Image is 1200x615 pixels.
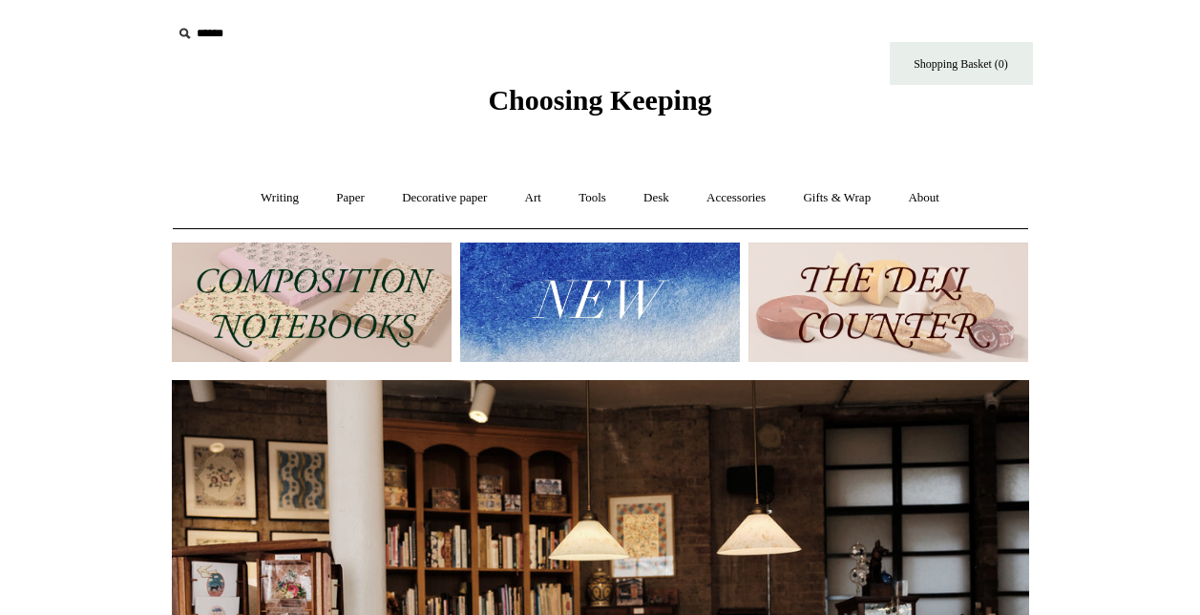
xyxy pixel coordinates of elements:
a: Writing [243,173,316,223]
a: Desk [626,173,686,223]
a: Shopping Basket (0) [890,42,1033,85]
img: 202302 Composition ledgers.jpg__PID:69722ee6-fa44-49dd-a067-31375e5d54ec [172,243,452,362]
a: Decorative paper [385,173,504,223]
a: Paper [319,173,382,223]
img: New.jpg__PID:f73bdf93-380a-4a35-bcfe-7823039498e1 [460,243,740,362]
span: Choosing Keeping [488,84,711,116]
img: The Deli Counter [748,243,1028,362]
a: Tools [561,173,623,223]
a: Choosing Keeping [488,99,711,113]
a: Gifts & Wrap [786,173,888,223]
a: Art [508,173,558,223]
a: Accessories [689,173,783,223]
a: About [891,173,957,223]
